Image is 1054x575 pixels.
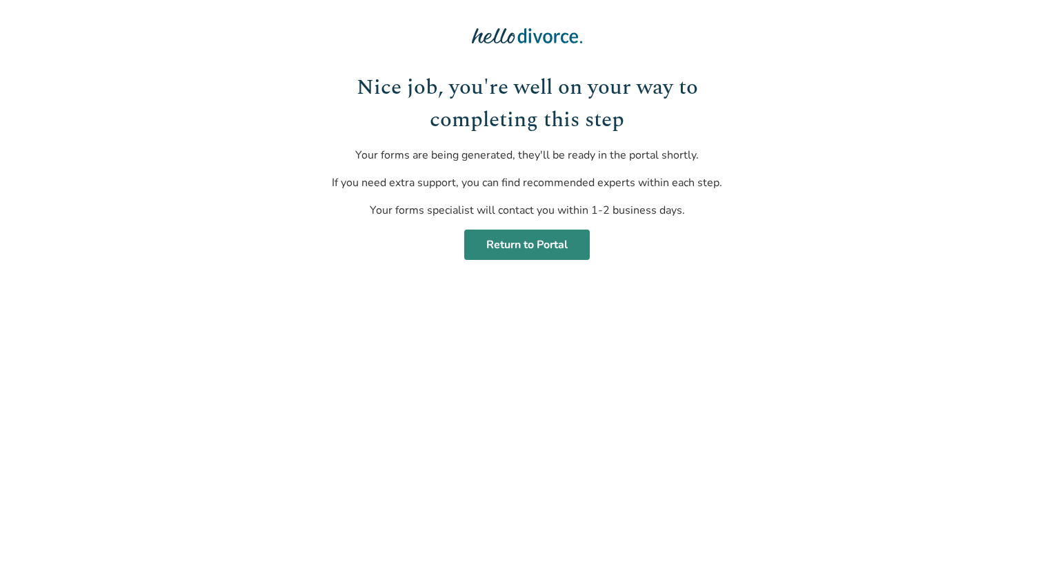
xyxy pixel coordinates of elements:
p: Your forms specialist will contact you within 1-2 business days. [319,202,735,219]
iframe: Chat Widget [985,509,1054,575]
p: If you need extra support, you can find recommended experts within each step. [319,174,735,191]
p: Your forms are being generated, they'll be ready in the portal shortly. [319,147,735,163]
img: Hello Divorce Logo [472,22,582,50]
a: Return to Portal [464,230,590,260]
h1: Nice job, you're well on your way to completing this step [319,72,735,136]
